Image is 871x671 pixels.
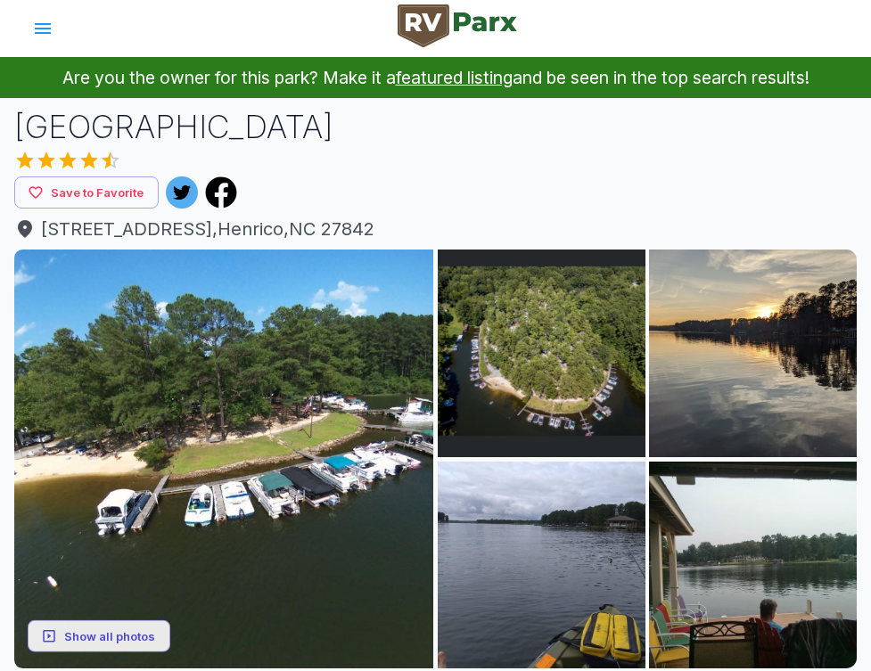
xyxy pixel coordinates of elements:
[396,67,513,88] a: featured listing
[14,105,857,150] h1: [GEOGRAPHIC_DATA]
[398,4,517,47] img: RVParx Logo
[14,250,433,668] img: AAcXr8pk_SyZsOtOb4mm2bxNhUV_qsuZD0yBB9m1D6eDx0xcP2Zd6MzE6VkVILyEiGjwZwdOpJQm0FlcrDecjc0-mVZYeG6VG...
[649,250,857,457] img: AAcXr8pMrhXuPwRc3inJiDUbvldnPVOXCI8kEBwp8nVe64s1xuEHVqeK-OX9Nmmkco-WIBiU4_zJ6Y0ZiX45iWWOnJLXZWCA5...
[21,57,850,98] p: Are you the owner for this park? Make it a and be seen in the top search results!
[398,4,517,53] a: RVParx Logo
[649,462,857,669] img: AAcXr8oFeMQSS687A3xJHOOIOeA7KQvw4xFOXgmtK9-7jawLFe5Bxp0WiR2ttuOR89w_R05AJiE-KO08vk3PetIjQBopzMXY5...
[438,462,645,669] img: AAcXr8qFK-CPXXlm0xvtE8mBEgSIFyNzFhKaJIYwM9QBWoDdpUfK-sZjfVaDACpd05GE4US1CT1B2N954AscZENGox0zvlgtF...
[14,216,857,242] span: [STREET_ADDRESS] , Henrico , NC 27842
[14,216,857,242] a: [STREET_ADDRESS],Henrico,NC 27842
[21,7,64,50] button: account of current user
[438,250,645,457] img: AAcXr8o98vKCB2hYP2T5Lh81RfolL7Q6mZn9Z7yCSfh_zV1i6WGQLDXH3B9dREpfFf299JM7T6L1j5Xpp7TSjgzYhL9Bt7sfw...
[28,619,170,652] button: Show all photos
[14,176,159,209] button: Save to Favorite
